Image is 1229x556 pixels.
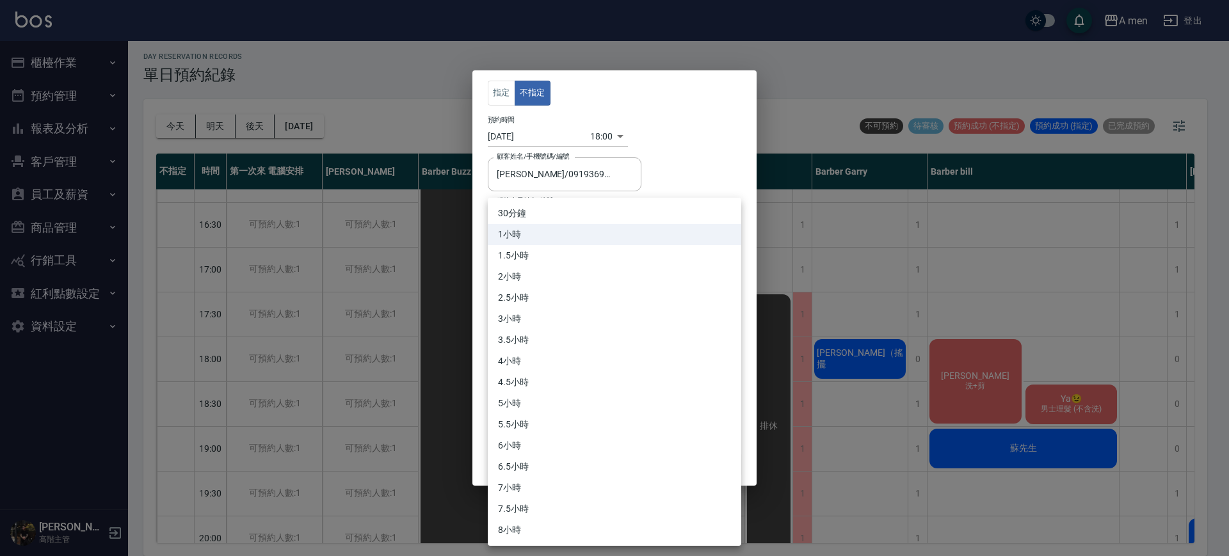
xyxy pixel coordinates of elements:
[488,372,741,393] li: 4.5小時
[488,203,741,224] li: 30分鐘
[488,351,741,372] li: 4小時
[488,308,741,330] li: 3小時
[488,414,741,435] li: 5.5小時
[488,330,741,351] li: 3.5小時
[488,245,741,266] li: 1.5小時
[488,287,741,308] li: 2.5小時
[488,435,741,456] li: 6小時
[488,520,741,541] li: 8小時
[488,456,741,477] li: 6.5小時
[488,224,741,245] li: 1小時
[488,498,741,520] li: 7.5小時
[488,477,741,498] li: 7小時
[488,266,741,287] li: 2小時
[488,393,741,414] li: 5小時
